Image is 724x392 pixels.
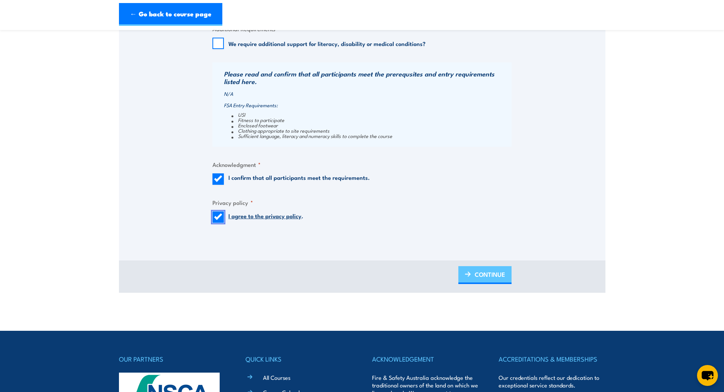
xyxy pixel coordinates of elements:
[263,373,290,381] a: All Courses
[458,266,512,284] a: CONTINUE
[231,112,510,117] li: USI
[224,91,510,97] p: N/A
[246,354,352,364] h4: QUICK LINKS
[499,354,605,364] h4: ACCREDITATIONS & MEMBERSHIPS
[228,211,301,220] a: I agree to the privacy policy
[119,354,225,364] h4: OUR PARTNERS
[228,211,303,223] label: .
[228,173,370,185] label: I confirm that all participants meet the requirements.
[475,264,505,284] span: CONTINUE
[212,160,261,169] legend: Acknowledgment
[372,354,478,364] h4: ACKNOWLEDGEMENT
[231,117,510,122] li: Fitness to participate
[212,198,253,207] legend: Privacy policy
[231,128,510,133] li: Clothing appropriate to site requirements
[231,133,510,138] li: Sufficient language, literacy and numeracy skills to complete the course
[231,122,510,128] li: Enclosed footwear
[697,365,718,386] button: chat-button
[224,102,510,108] p: FSA Entry Requirements:
[499,374,605,389] p: Our credentials reflect our dedication to exceptional service standards.
[119,3,222,26] a: ← Go back to course page
[228,40,426,47] label: We require additional support for literacy, disability or medical conditions?
[224,70,510,85] h3: Please read and confirm that all participants meet the prerequsites and entry requirements listed...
